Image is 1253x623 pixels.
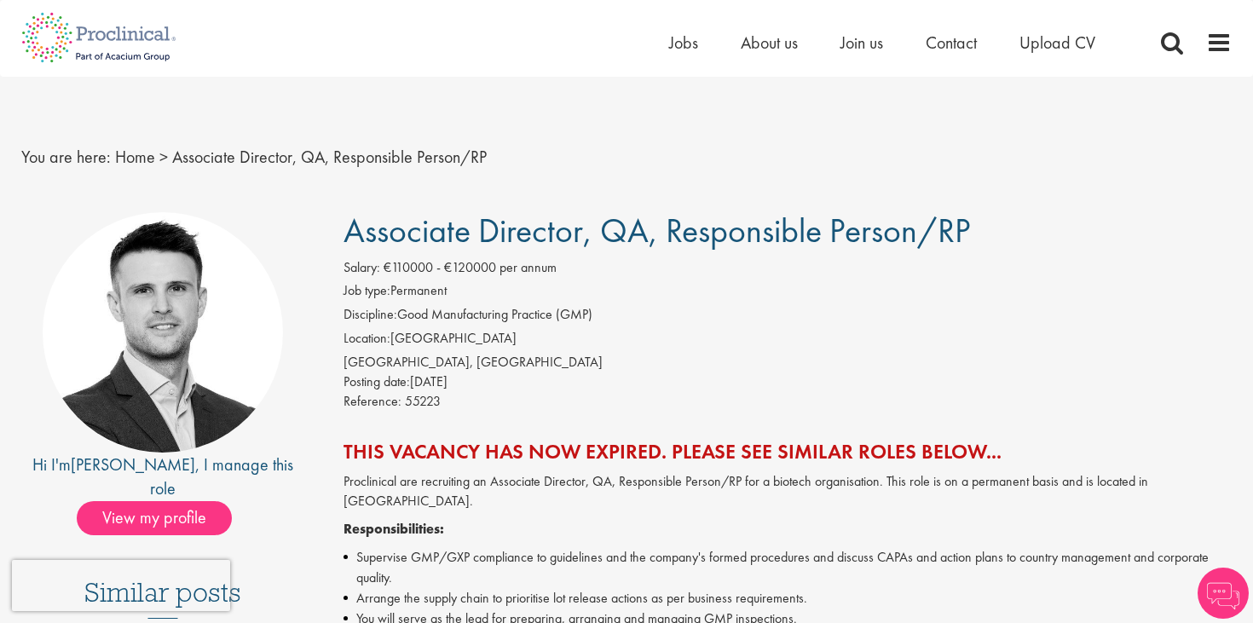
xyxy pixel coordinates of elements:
[344,329,1233,353] li: [GEOGRAPHIC_DATA]
[344,588,1233,609] li: Arrange the supply chain to prioritise lot release actions as per business requirements.
[71,453,195,476] a: [PERSON_NAME]
[344,520,444,538] strong: Responsibilities:
[384,258,557,276] span: €110000 - €120000 per annum
[172,146,487,168] span: Associate Director, QA, Responsible Person/RP
[12,560,230,611] iframe: reCAPTCHA
[344,372,410,390] span: Posting date:
[344,372,1233,392] div: [DATE]
[344,305,1233,329] li: Good Manufacturing Practice (GMP)
[344,547,1233,588] li: Supervise GMP/GXP compliance to guidelines and the company's formed procedures and discuss CAPAs ...
[344,441,1233,463] h2: This vacancy has now expired. Please see similar roles below...
[840,32,883,54] a: Join us
[741,32,798,54] a: About us
[344,209,970,252] span: Associate Director, QA, Responsible Person/RP
[159,146,168,168] span: >
[344,392,401,412] label: Reference:
[77,505,249,527] a: View my profile
[43,212,283,453] img: imeage of recruiter Joshua Godden
[77,501,232,535] span: View my profile
[21,453,305,501] div: Hi I'm , I manage this role
[344,329,390,349] label: Location:
[344,353,1233,372] div: [GEOGRAPHIC_DATA], [GEOGRAPHIC_DATA]
[926,32,977,54] a: Contact
[115,146,155,168] a: breadcrumb link
[344,281,390,301] label: Job type:
[344,258,380,278] label: Salary:
[669,32,698,54] a: Jobs
[344,472,1233,511] p: Proclinical are recruiting an Associate Director, QA, Responsible Person/RP for a biotech organis...
[1198,568,1249,619] img: Chatbot
[344,305,397,325] label: Discipline:
[21,146,111,168] span: You are here:
[344,281,1233,305] li: Permanent
[405,392,441,410] span: 55223
[1019,32,1095,54] a: Upload CV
